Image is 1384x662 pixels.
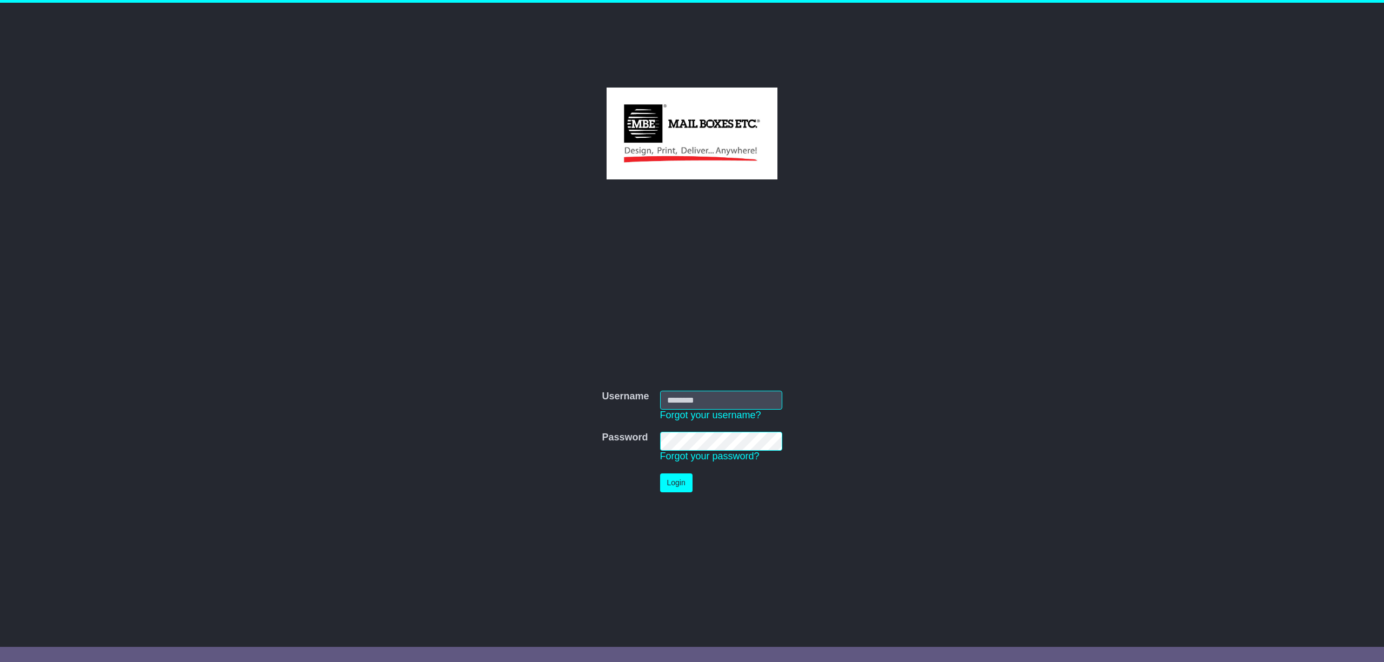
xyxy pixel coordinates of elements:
[607,88,777,179] img: MBE Australia
[660,473,693,492] button: Login
[602,432,648,444] label: Password
[660,451,760,462] a: Forgot your password?
[660,410,761,420] a: Forgot your username?
[602,391,649,403] label: Username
